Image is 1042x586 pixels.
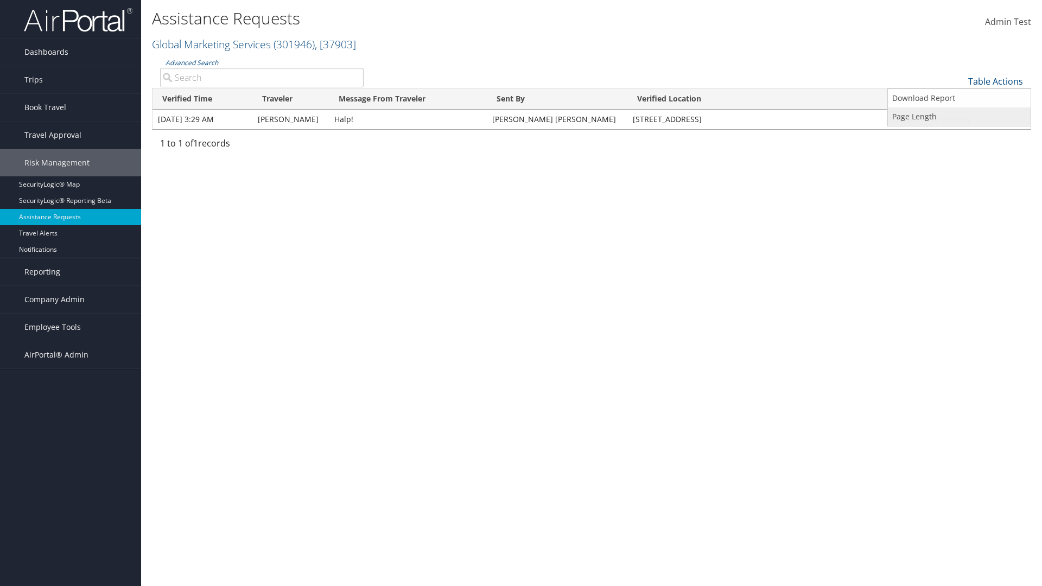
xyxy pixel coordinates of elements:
img: airportal-logo.png [24,7,132,33]
a: Page Length [888,107,1031,126]
span: Reporting [24,258,60,285]
span: AirPortal® Admin [24,341,88,368]
span: Company Admin [24,286,85,313]
span: Employee Tools [24,314,81,341]
span: Dashboards [24,39,68,66]
span: Trips [24,66,43,93]
span: Book Travel [24,94,66,121]
a: Download Report [888,89,1031,107]
span: Travel Approval [24,122,81,149]
span: Risk Management [24,149,90,176]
